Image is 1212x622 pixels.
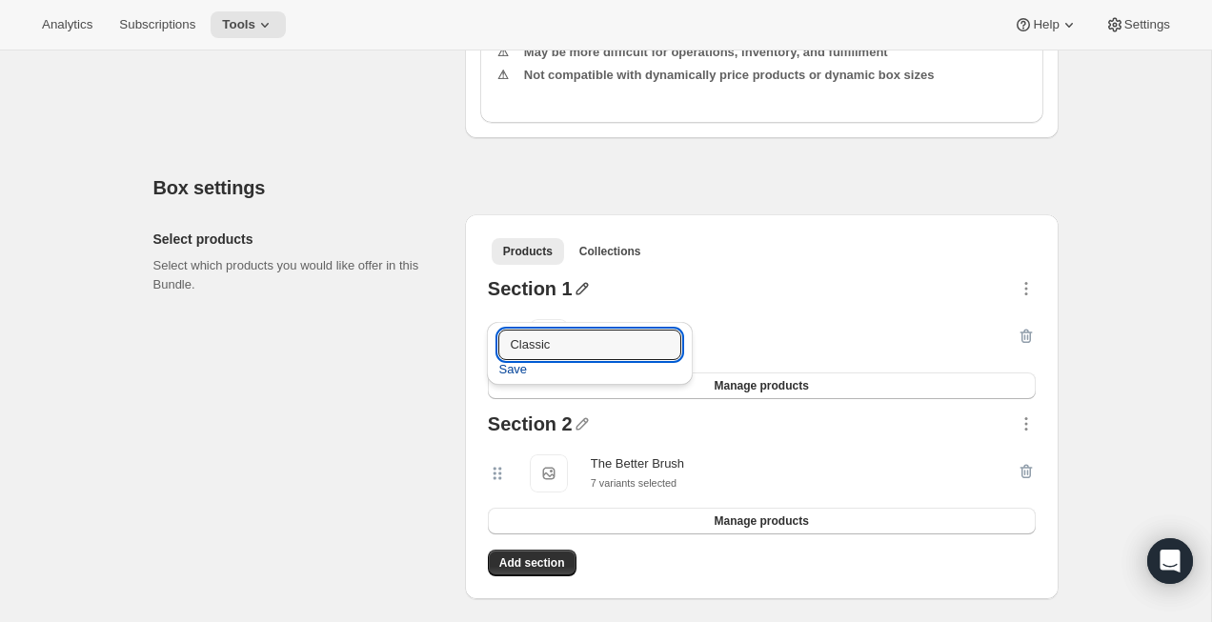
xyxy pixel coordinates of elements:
[153,256,434,294] p: Select which products you would like offer in this Bundle.
[488,372,1036,399] button: Manage products
[42,17,92,32] span: Analytics
[1002,11,1089,38] button: Help
[714,513,808,529] span: Manage products
[520,66,1028,85] li: Not compatible with dynamically price products or dynamic box sizes
[714,378,808,393] span: Manage products
[1094,11,1182,38] button: Settings
[579,244,641,259] span: Collections
[520,43,1028,62] li: May be more difficult for operations, inventory, and fulfillment
[1033,17,1059,32] span: Help
[498,360,527,379] span: Save
[488,279,573,304] div: Section 1
[1124,17,1170,32] span: Settings
[30,11,104,38] button: Analytics
[211,11,286,38] button: Tools
[503,244,553,259] span: Products
[1147,538,1193,584] div: Open Intercom Messenger
[108,11,207,38] button: Subscriptions
[591,454,684,473] div: The Better Brush
[153,230,434,249] h2: Select products
[488,414,573,439] div: Section 2
[488,550,576,576] button: Add section
[499,555,565,571] span: Add section
[487,354,538,385] button: Save
[591,477,677,489] small: 7 variants selected
[153,176,1059,199] h2: Box settings
[222,17,255,32] span: Tools
[119,17,195,32] span: Subscriptions
[488,508,1036,534] button: Manage products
